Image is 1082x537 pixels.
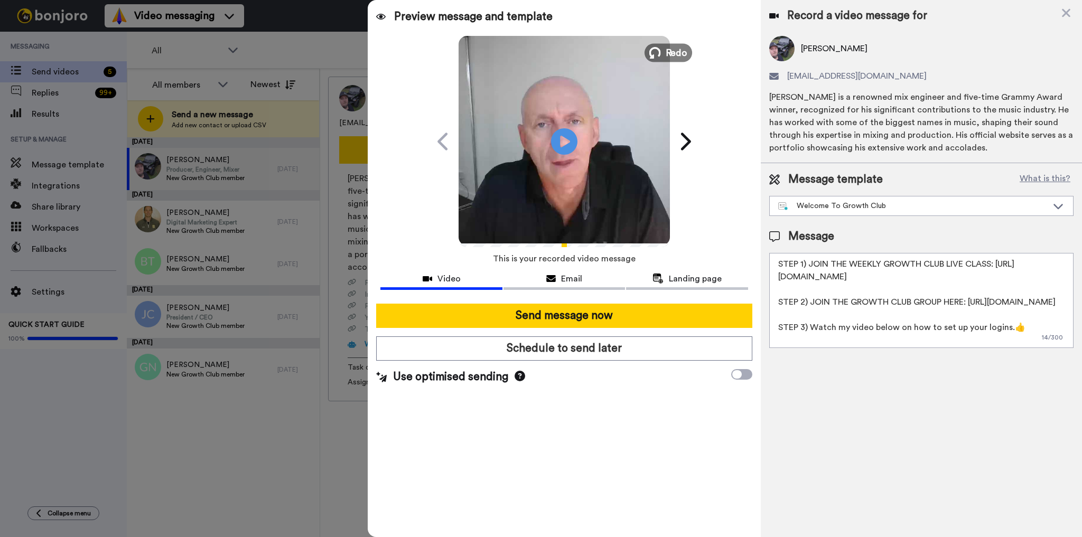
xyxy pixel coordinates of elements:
span: Message [788,229,834,244]
div: Welcome To Growth Club [778,201,1048,211]
span: Video [437,272,461,285]
span: This is your recorded video message [493,247,636,270]
button: Send message now [376,304,752,328]
span: Message template [788,172,883,187]
img: nextgen-template.svg [778,202,788,211]
textarea: STEP 1) JOIN THE WEEKLY GROWTH CLUB LIVE CLASS: [URL][DOMAIN_NAME] STEP 2) JOIN THE GROWTH CLUB G... [769,253,1074,348]
span: Use optimised sending [393,369,508,385]
button: What is this? [1016,172,1074,187]
span: [EMAIL_ADDRESS][DOMAIN_NAME] [787,70,927,82]
span: Email [561,272,582,285]
span: Landing page [669,272,722,285]
button: Schedule to send later [376,336,752,361]
div: [PERSON_NAME] is a renowned mix engineer and five-time Grammy Award winner, recognized for his si... [769,91,1074,154]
